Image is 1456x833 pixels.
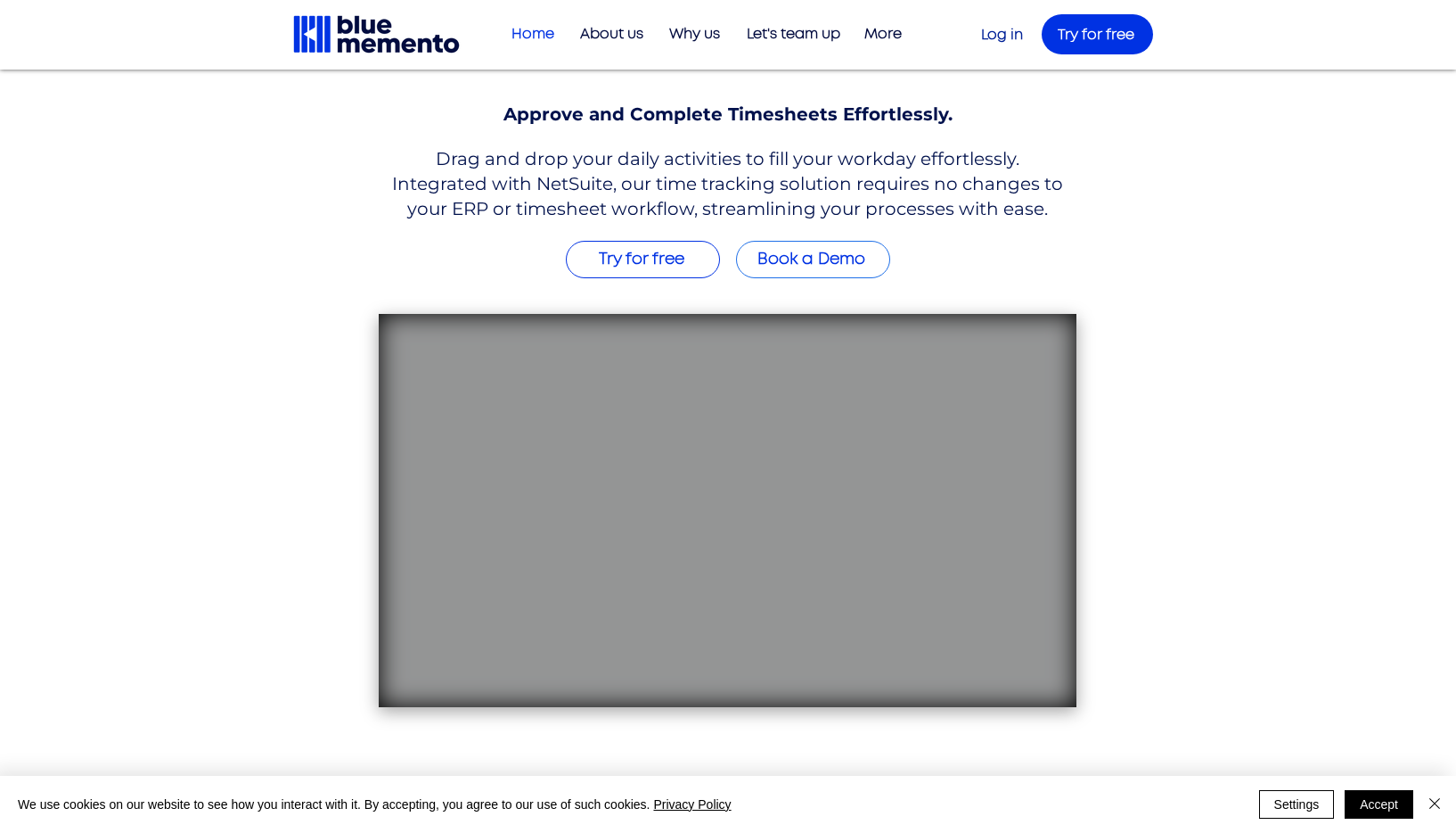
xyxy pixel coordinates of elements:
[1424,790,1445,819] button: Close
[757,252,865,268] span: Book a Demo
[738,20,849,49] p: Let's team up
[379,314,1076,707] div: Your Video Title Video Player
[566,241,720,278] a: Try for free
[1345,790,1413,819] button: Accept
[503,103,953,125] span: Approve and Complete Timesheets Effortlessly.
[652,20,729,49] a: Why us
[392,148,1063,219] span: Drag and drop your daily activities to fill your workday effortlessly. Integrated with NetSuite, ...
[660,20,729,49] p: Why us
[503,20,563,49] p: Home
[1424,793,1445,814] img: Close
[599,252,684,268] span: Try for free
[1042,14,1153,54] a: Try for free
[1058,28,1134,42] span: Try for free
[855,20,911,49] p: More
[571,20,652,49] p: About us
[729,20,849,49] a: Let's team up
[1259,790,1335,819] button: Settings
[495,20,911,49] nav: Site
[981,28,1023,42] a: Log in
[563,20,652,49] a: About us
[18,796,732,812] span: We use cookies on our website to see how you interact with it. By accepting, you agree to our use...
[291,13,462,55] img: Blue Memento black logo
[653,797,731,812] a: Privacy Policy
[495,20,563,49] a: Home
[736,241,890,278] a: Book a Demo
